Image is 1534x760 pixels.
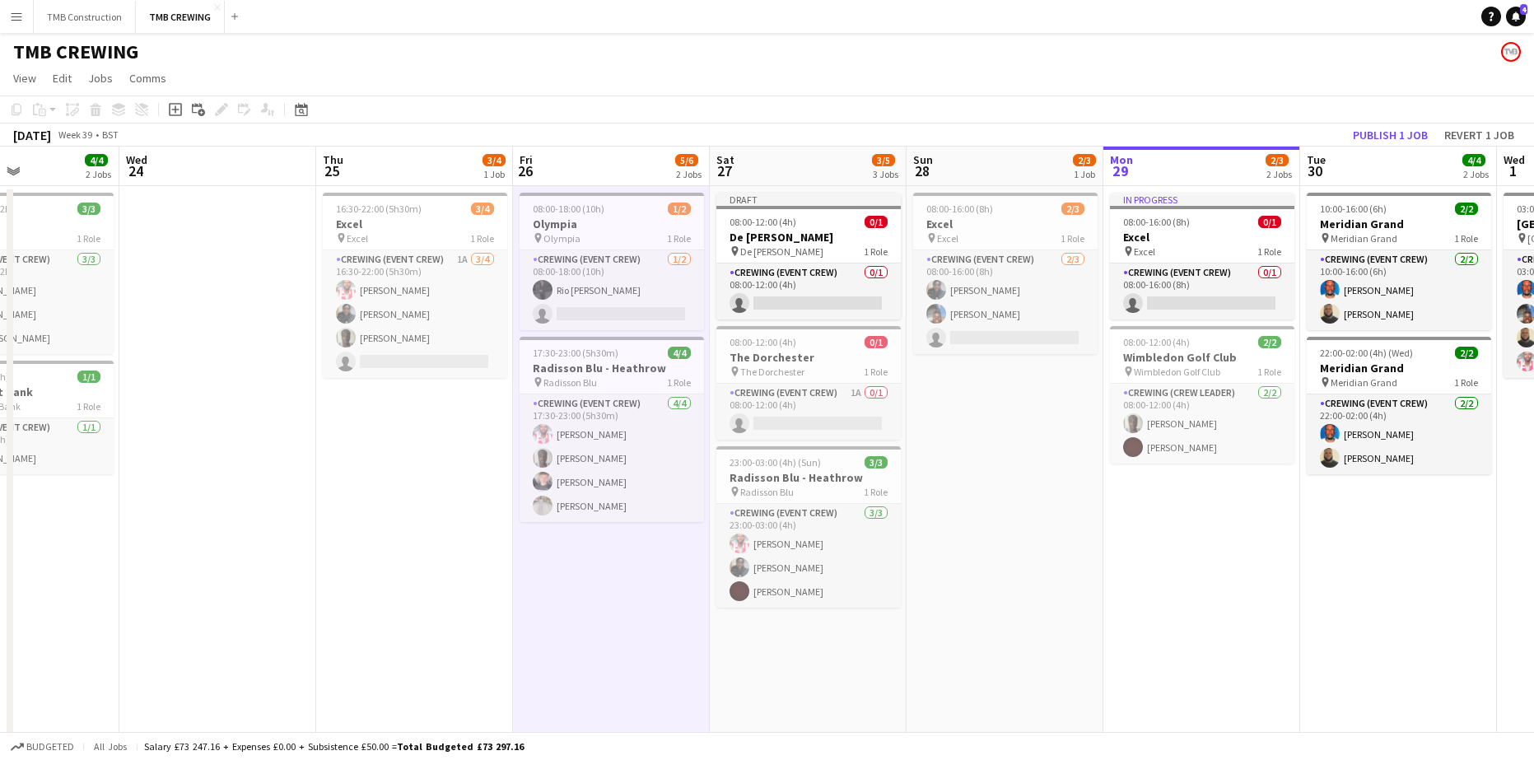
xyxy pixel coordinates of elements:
[88,71,113,86] span: Jobs
[46,68,78,89] a: Edit
[1438,124,1521,146] button: Revert 1 job
[13,71,36,86] span: View
[144,740,524,753] div: Salary £73 247.16 + Expenses £0.00 + Subsistence £50.00 =
[123,68,173,89] a: Comms
[8,738,77,756] button: Budgeted
[82,68,119,89] a: Jobs
[26,741,74,753] span: Budgeted
[7,68,43,89] a: View
[13,40,138,64] h1: TMB CREWING
[13,127,51,143] div: [DATE]
[1501,42,1521,62] app-user-avatar: TMB RECRUITMENT
[1506,7,1526,26] a: 4
[1346,124,1434,146] button: Publish 1 job
[129,71,166,86] span: Comms
[54,128,96,141] span: Week 39
[1520,4,1527,15] span: 4
[91,740,130,753] span: All jobs
[136,1,225,33] button: TMB CREWING
[34,1,136,33] button: TMB Construction
[102,128,119,141] div: BST
[53,71,72,86] span: Edit
[397,740,524,753] span: Total Budgeted £73 297.16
